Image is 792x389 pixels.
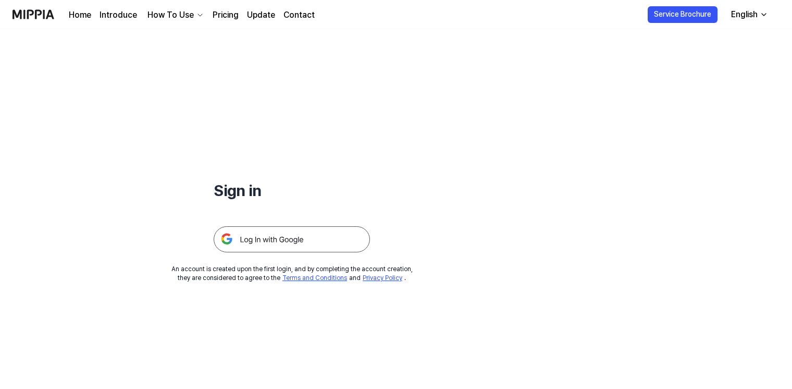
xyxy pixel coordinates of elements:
[729,8,760,21] div: English
[247,9,275,21] a: Update
[363,274,402,282] a: Privacy Policy
[171,265,413,283] div: An account is created upon the first login, and by completing the account creation, they are cons...
[213,9,239,21] a: Pricing
[69,9,91,21] a: Home
[214,226,370,252] img: 구글 로그인 버튼
[145,9,196,21] div: How To Use
[648,6,717,23] button: Service Brochure
[100,9,137,21] a: Introduce
[145,9,204,21] button: How To Use
[214,179,370,201] h1: Sign in
[283,9,315,21] a: Contact
[282,274,347,282] a: Terms and Conditions
[723,4,774,25] button: English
